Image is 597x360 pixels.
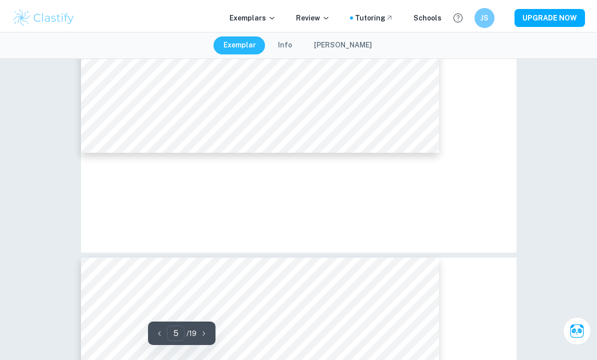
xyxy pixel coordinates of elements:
button: UPGRADE NOW [514,9,585,27]
button: [PERSON_NAME] [304,36,382,54]
button: Exemplar [213,36,266,54]
h6: JS [479,12,490,23]
img: Clastify logo [12,8,75,28]
button: Info [268,36,302,54]
p: Review [296,12,330,23]
a: Tutoring [355,12,393,23]
p: Exemplars [229,12,276,23]
button: Help and Feedback [449,9,466,26]
button: JS [474,8,494,28]
p: / 19 [186,328,196,339]
a: Schools [413,12,441,23]
button: Ask Clai [563,317,591,345]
